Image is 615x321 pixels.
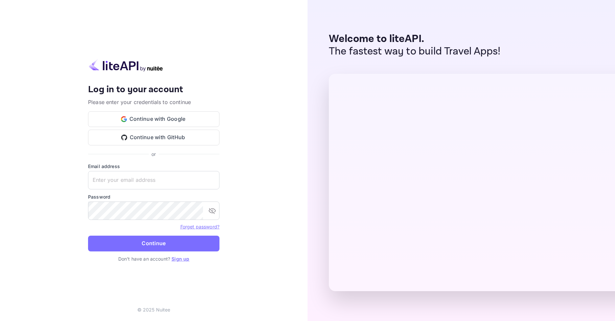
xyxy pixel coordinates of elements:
[88,130,219,145] button: Continue with GitHub
[88,171,219,189] input: Enter your email address
[88,84,219,96] h4: Log in to your account
[329,45,501,58] p: The fastest way to build Travel Apps!
[206,204,219,217] button: toggle password visibility
[329,33,501,45] p: Welcome to liteAPI.
[88,255,219,262] p: Don't have an account?
[180,224,219,229] a: Forget password?
[88,111,219,127] button: Continue with Google
[151,151,156,158] p: or
[88,98,219,106] p: Please enter your credentials to continue
[88,236,219,251] button: Continue
[88,59,164,72] img: liteapi
[137,306,171,313] p: © 2025 Nuitee
[180,223,219,230] a: Forget password?
[171,256,189,262] a: Sign up
[88,163,219,170] label: Email address
[88,193,219,200] label: Password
